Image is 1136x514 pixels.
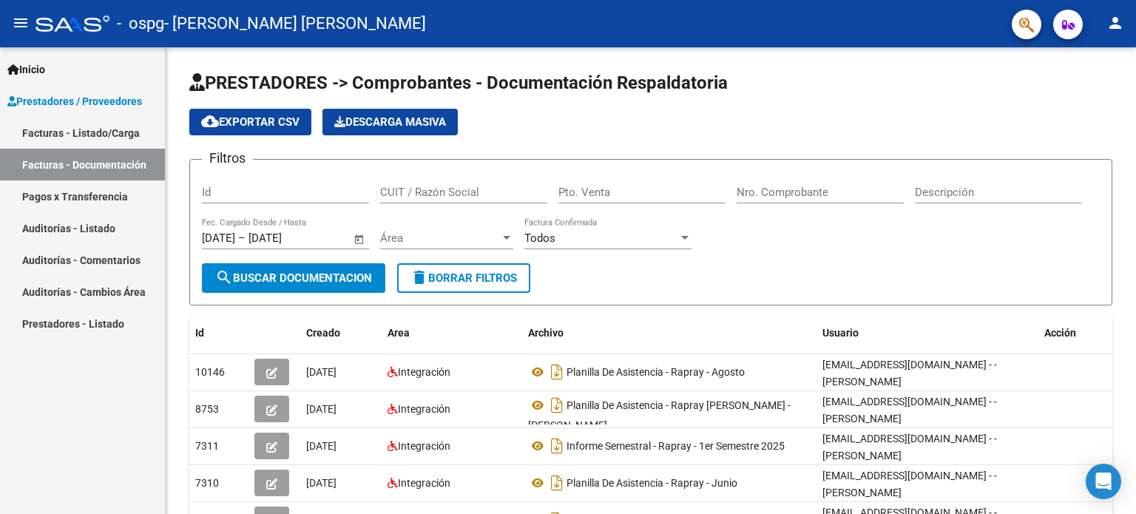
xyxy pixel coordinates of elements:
i: Descargar documento [547,471,567,495]
span: [EMAIL_ADDRESS][DOMAIN_NAME] - - [PERSON_NAME] [822,396,997,425]
datatable-header-cell: Usuario [816,317,1038,349]
button: Open calendar [351,231,368,248]
h3: Filtros [202,148,253,169]
span: Integración [398,440,450,452]
span: Planilla De Asistencia - Rapray - Junio [567,477,737,489]
mat-icon: delete [410,268,428,286]
span: Id [195,327,204,339]
i: Descargar documento [547,360,567,384]
button: Descarga Masiva [322,109,458,135]
i: Descargar documento [547,393,567,417]
span: Buscar Documentacion [215,271,372,285]
datatable-header-cell: Archivo [522,317,816,349]
span: 8753 [195,403,219,415]
app-download-masive: Descarga masiva de comprobantes (adjuntos) [322,109,458,135]
mat-icon: cloud_download [201,112,219,130]
span: Planilla De Asistencia - Rapray - Agosto [567,366,745,378]
input: Fecha inicio [202,231,235,245]
span: Informe Semestral - Rapray - 1er Semestre 2025 [567,440,785,452]
span: 7311 [195,440,219,452]
span: Archivo [528,327,564,339]
span: [EMAIL_ADDRESS][DOMAIN_NAME] - - [PERSON_NAME] [822,433,997,461]
span: Planilla De Asistencia - Rapray [PERSON_NAME] - [PERSON_NAME] [528,399,791,431]
datatable-header-cell: Area [382,317,522,349]
span: Integración [398,366,450,378]
mat-icon: person [1106,14,1124,32]
span: 10146 [195,366,225,378]
span: Exportar CSV [201,115,300,129]
span: 7310 [195,477,219,489]
datatable-header-cell: Acción [1038,317,1112,349]
button: Buscar Documentacion [202,263,385,293]
span: [EMAIL_ADDRESS][DOMAIN_NAME] - - [PERSON_NAME] [822,470,997,498]
span: [DATE] [306,366,337,378]
span: - [PERSON_NAME] [PERSON_NAME] [164,7,426,40]
span: - ospg [117,7,164,40]
span: Integración [398,477,450,489]
span: Creado [306,327,340,339]
span: Acción [1044,327,1076,339]
mat-icon: menu [12,14,30,32]
button: Exportar CSV [189,109,311,135]
input: Fecha fin [248,231,320,245]
div: Open Intercom Messenger [1086,464,1121,499]
span: Área [380,231,500,245]
span: [DATE] [306,403,337,415]
datatable-header-cell: Creado [300,317,382,349]
span: [EMAIL_ADDRESS][DOMAIN_NAME] - - [PERSON_NAME] [822,359,997,388]
mat-icon: search [215,268,233,286]
span: Prestadores / Proveedores [7,93,142,109]
span: Integración [398,403,450,415]
span: PRESTADORES -> Comprobantes - Documentación Respaldatoria [189,72,728,93]
span: [DATE] [306,477,337,489]
span: Todos [524,231,555,245]
span: Descarga Masiva [334,115,446,129]
span: [DATE] [306,440,337,452]
span: Inicio [7,61,45,78]
datatable-header-cell: Id [189,317,248,349]
i: Descargar documento [547,434,567,458]
span: Borrar Filtros [410,271,517,285]
span: Usuario [822,327,859,339]
button: Borrar Filtros [397,263,530,293]
span: Area [388,327,410,339]
span: – [238,231,246,245]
